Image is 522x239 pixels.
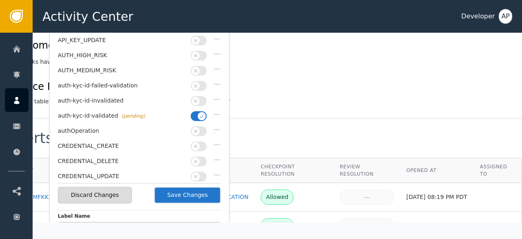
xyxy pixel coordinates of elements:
div: CREDENTIAL_DELETE [58,157,187,165]
a: ALRT-MF6YZVVKUGQS [17,221,80,230]
button: Discard Changes [58,187,132,203]
div: auth-kyc-id-invalidated [58,96,187,105]
div: Allowed [266,193,288,201]
div: API_KEY_UPDATE [58,36,187,45]
a: ALRT-MFKK28ZY1LLM [17,193,80,201]
div: auth-kyc-id-validated [58,112,187,120]
div: CREDENTIAL_CREATE [58,142,187,150]
label: Label Name [58,212,221,222]
div: Allowed [266,221,288,230]
div: [DATE] 08:08 AM PDT [406,221,467,230]
div: auth-kyc-id-failed-validation [58,81,187,90]
div: Developer [461,11,495,21]
th: Assigned To [474,158,522,183]
div: CREDENTIAL_UPDATE [58,172,187,181]
button: AP [499,9,512,24]
div: AUTH_MEDIUM_RISK [58,66,187,75]
div: — [345,193,389,201]
th: Opened At [400,158,473,183]
div: Alerts (2) [11,131,79,145]
div: — [345,221,389,230]
div: AUTH_HIGH_RISK [58,51,187,60]
button: Save Changes [154,187,221,203]
div: [DATE] 08:19 PM PDT [406,193,467,201]
span: Activity Center [42,7,133,26]
th: Review Resolution [334,158,400,183]
th: Alert [11,158,86,183]
div: No blocks have been applied to this customer [11,58,522,66]
th: Checkpoint Resolution [254,158,334,183]
div: authOperation [58,127,187,135]
span: (pending) [122,113,145,119]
